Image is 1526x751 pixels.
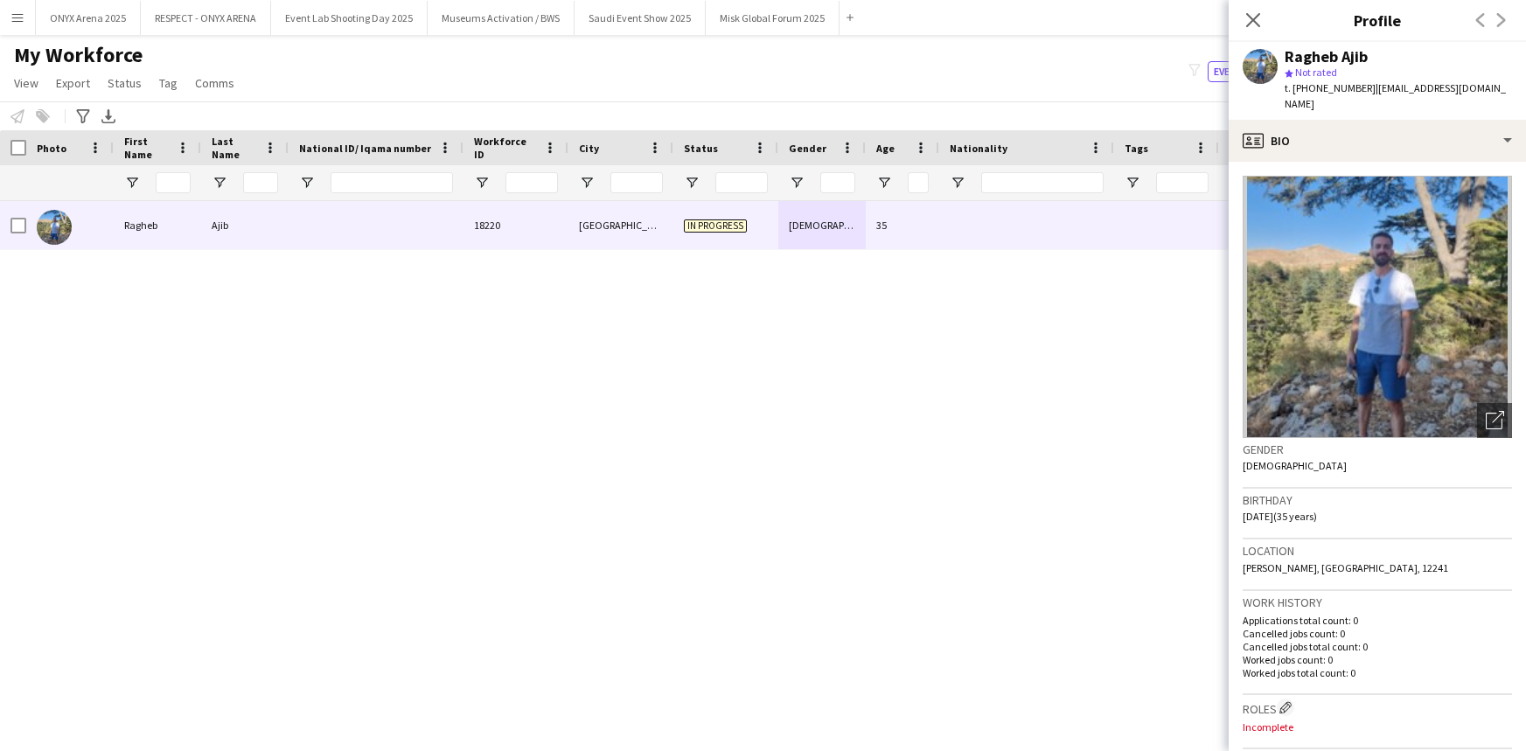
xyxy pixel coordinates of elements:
div: 18220 [463,201,568,249]
input: First Name Filter Input [156,172,191,193]
a: View [7,72,45,94]
span: [PERSON_NAME], [GEOGRAPHIC_DATA], 12241 [1243,561,1448,574]
input: Status Filter Input [715,172,768,193]
button: Museums Activation / BWS [428,1,575,35]
h3: Birthday [1243,492,1512,508]
p: Cancelled jobs count: 0 [1243,627,1512,640]
button: Saudi Event Show 2025 [575,1,706,35]
span: Not rated [1295,66,1337,79]
span: City [579,142,599,155]
img: Ragheb Ajib [37,210,72,245]
input: Last Name Filter Input [243,172,278,193]
button: Open Filter Menu [876,175,892,191]
input: City Filter Input [610,172,663,193]
a: Export [49,72,97,94]
span: Status [108,75,142,91]
button: Open Filter Menu [950,175,965,191]
div: Ajib [201,201,289,249]
span: Age [876,142,895,155]
span: Tag [159,75,178,91]
input: National ID/ Iqama number Filter Input [331,172,453,193]
span: t. [PHONE_NUMBER] [1285,81,1376,94]
h3: Gender [1243,442,1512,457]
a: Status [101,72,149,94]
button: Everyone8,648 [1208,61,1295,82]
div: [DEMOGRAPHIC_DATA] [778,201,866,249]
span: First Name [124,135,170,161]
p: Worked jobs total count: 0 [1243,666,1512,679]
span: [DATE] (35 years) [1243,510,1317,523]
button: Open Filter Menu [124,175,140,191]
div: [GEOGRAPHIC_DATA] [568,201,673,249]
span: My Workforce [14,42,143,68]
h3: Roles [1243,699,1512,717]
span: Photo [37,142,66,155]
button: Open Filter Menu [474,175,490,191]
span: [DEMOGRAPHIC_DATA] [1243,459,1347,472]
a: Tag [152,72,185,94]
button: Open Filter Menu [789,175,805,191]
h3: Work history [1243,595,1512,610]
span: Export [56,75,90,91]
p: Incomplete [1243,720,1512,734]
p: Applications total count: 0 [1243,614,1512,627]
span: Tags [1125,142,1148,155]
div: Ragheb [114,201,201,249]
input: Gender Filter Input [820,172,855,193]
button: Open Filter Menu [579,175,595,191]
span: Comms [195,75,234,91]
button: Open Filter Menu [1125,175,1140,191]
button: ONYX Arena 2025 [36,1,141,35]
input: Nationality Filter Input [981,172,1104,193]
span: Status [684,142,718,155]
button: Open Filter Menu [212,175,227,191]
div: Bio [1229,120,1526,162]
app-action-btn: Advanced filters [73,106,94,127]
input: Workforce ID Filter Input [505,172,558,193]
div: 35 [866,201,939,249]
p: Cancelled jobs total count: 0 [1243,640,1512,653]
a: Comms [188,72,241,94]
span: | [EMAIL_ADDRESS][DOMAIN_NAME] [1285,81,1506,110]
input: Age Filter Input [908,172,929,193]
button: Misk Global Forum 2025 [706,1,840,35]
span: National ID/ Iqama number [299,142,431,155]
h3: Profile [1229,9,1526,31]
p: Worked jobs count: 0 [1243,653,1512,666]
button: Open Filter Menu [684,175,700,191]
span: In progress [684,219,747,233]
span: Nationality [950,142,1007,155]
img: Crew avatar or photo [1243,176,1512,438]
button: Event Lab Shooting Day 2025 [271,1,428,35]
span: Gender [789,142,826,155]
button: RESPECT - ONYX ARENA [141,1,271,35]
h3: Location [1243,543,1512,559]
span: View [14,75,38,91]
app-action-btn: Export XLSX [98,106,119,127]
span: Last Name [212,135,257,161]
div: Ragheb Ajib [1285,49,1368,65]
span: Workforce ID [474,135,537,161]
div: Open photos pop-in [1477,403,1512,438]
input: Tags Filter Input [1156,172,1209,193]
button: Open Filter Menu [299,175,315,191]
